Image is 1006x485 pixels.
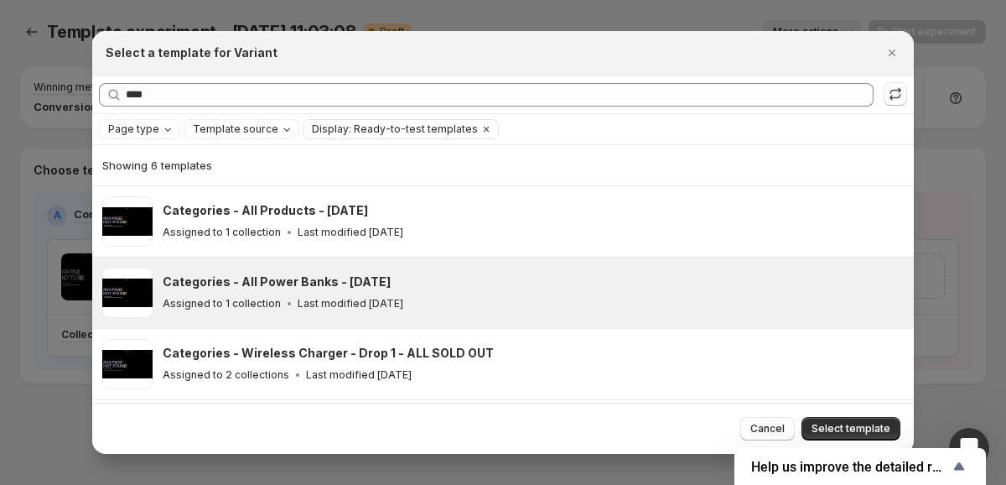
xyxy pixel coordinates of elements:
[184,120,298,138] button: Template source
[81,8,190,21] h1: [PERSON_NAME]
[163,345,494,362] h3: Categories - Wireless Charger - Drop 1 - ALL SOLD OUT
[193,123,278,136] span: Template source
[13,224,322,279] div: Antony says…
[108,123,159,136] span: Page type
[949,428,989,468] iframe: Intercom live chat
[298,226,403,239] p: Last modified [DATE]
[288,350,314,377] button: Send a message…
[100,120,179,138] button: Page type
[60,142,322,211] div: The link of Variant B is the correct one then? Do I just resetup the ad but put the Variant B as ...
[13,142,322,225] div: Pawan says…
[48,9,75,36] img: Profile image for Antony
[303,120,478,138] button: Display: Ready-to-test templates
[11,7,43,39] button: go back
[880,41,904,65] button: Close
[163,274,391,290] h3: Categories - All Power Banks - [DATE]
[53,357,66,370] button: Gif picker
[178,114,309,128] a: [URL][DOMAIN_NAME]
[740,417,795,441] button: Cancel
[164,103,322,140] div: [URL][DOMAIN_NAME]
[312,123,478,136] span: Display: Ready-to-test templates
[163,226,281,239] p: Assigned to 1 collection
[14,321,321,350] textarea: Message…
[750,422,785,435] span: Cancel
[262,7,294,39] button: Home
[13,224,275,277] div: It seems you might need a Business Meta account to access the link.
[102,159,212,172] span: Showing 6 templates
[13,279,275,349] div: You need to use the control URL, as the test only uses the control URL to split the traffic.
[751,459,949,475] span: Help us improve the detailed report for A/B campaigns
[27,289,262,339] div: You need to use the control URL, as the test only uses the control URL to split the traffic.
[81,21,115,38] p: Active
[163,202,368,219] h3: Categories - All Products - [DATE]
[27,234,262,267] div: It seems you might need a Business Meta account to access the link.
[306,368,412,382] p: Last modified [DATE]
[13,103,322,142] div: Pawan says…
[106,357,120,370] button: Start recording
[812,422,890,435] span: Select template
[13,279,322,351] div: Antony says…
[80,357,93,370] button: Upload attachment
[74,152,309,201] div: The link of Variant B is the correct one then? Do I just resetup the ad but put the Variant B as ...
[163,368,289,382] p: Assigned to 2 collections
[26,357,39,370] button: Emoji picker
[801,417,900,441] button: Select template
[163,297,281,310] p: Assigned to 1 collection
[751,456,969,477] button: Show survey - Help us improve the detailed report for A/B campaigns
[106,44,277,61] h2: Select a template for Variant
[294,7,324,37] div: Close
[298,297,403,310] p: Last modified [DATE]
[478,120,495,138] button: Clear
